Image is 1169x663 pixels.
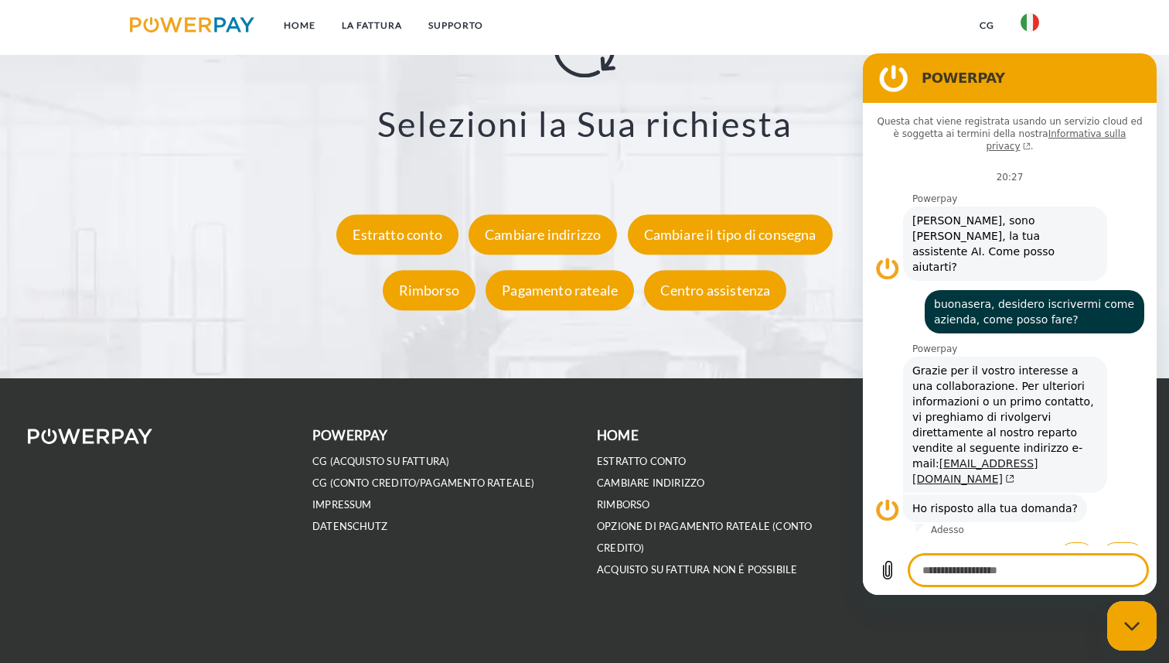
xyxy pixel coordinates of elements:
[863,53,1157,595] iframe: Finestra di messaggistica
[469,215,617,255] div: Cambiare indirizzo
[1021,13,1039,32] img: it
[482,282,638,299] a: Pagamento rateale
[383,271,475,311] div: Rimborso
[379,282,479,299] a: Rimborso
[966,12,1007,39] a: CG
[597,563,797,576] a: ACQUISTO SU FATTURA NON É POSSIBILE
[597,455,687,468] a: ESTRATTO CONTO
[336,215,458,255] div: Estratto conto
[329,12,415,39] a: LA FATTURA
[312,427,387,443] b: POWERPAY
[312,520,387,533] a: DATENSCHUTZ
[644,271,786,311] div: Centro assistenza
[486,271,634,311] div: Pagamento rateale
[628,215,833,255] div: Cambiare il tipo di consegna
[597,520,812,555] a: OPZIONE DI PAGAMENTO RATEALE (Conto Credito)
[1107,601,1157,651] iframe: Pulsante per aprire la finestra di messaggistica, conversazione in corso
[640,282,790,299] a: Centro assistenza
[597,427,639,443] b: Home
[312,477,534,490] a: CG (Conto Credito/Pagamento rateale)
[597,477,704,490] a: CAMBIARE INDIRIZZO
[332,227,462,244] a: Estratto conto
[465,227,621,244] a: Cambiare indirizzo
[28,429,152,444] img: logo-powerpay-white.svg
[78,103,1092,146] h3: Selezioni la Sua richiesta
[415,12,496,39] a: Supporto
[597,498,649,511] a: RIMBORSO
[624,227,837,244] a: Cambiare il tipo di consegna
[312,498,372,511] a: IMPRESSUM
[271,12,329,39] a: Home
[312,455,449,468] a: CG (Acquisto su fattura)
[130,17,254,32] img: logo-powerpay.svg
